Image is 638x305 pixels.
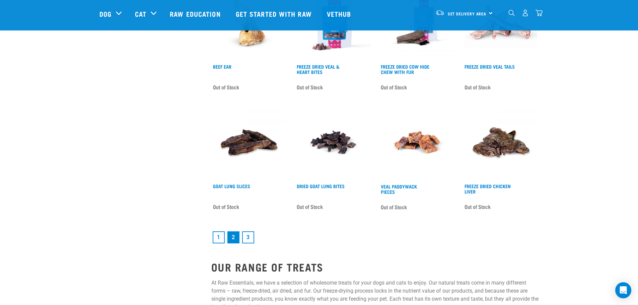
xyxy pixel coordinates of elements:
nav: pagination [211,230,539,245]
img: 59052 [211,104,287,180]
div: Open Intercom Messenger [615,282,631,298]
span: Out of Stock [465,82,491,92]
a: Raw Education [163,0,229,27]
a: Vethub [320,0,360,27]
img: 16327 [463,104,539,180]
span: Out of Stock [381,82,407,92]
a: Freeze Dried Veal & Heart Bites [297,65,340,73]
a: Dried Goat Lung Bites [297,185,345,187]
span: Out of Stock [465,202,491,212]
img: home-icon@2x.png [536,9,543,16]
a: Beef Ear [213,65,231,68]
span: Out of Stock [381,202,407,212]
a: Goto page 1 [213,231,225,243]
a: Get started with Raw [229,0,320,27]
img: home-icon-1@2x.png [508,10,515,16]
img: Veal pad pieces [379,104,455,180]
span: Out of Stock [297,82,323,92]
a: Cat [135,9,146,19]
a: Page 2 [227,231,239,243]
a: Freeze Dried Veal Tails [465,65,515,68]
a: Dog [99,9,112,19]
a: Freeze Dried Chicken Liver [465,185,511,193]
a: Veal Paddywack Pieces [381,185,417,193]
span: Out of Stock [213,82,239,92]
a: Goat Lung Slices [213,185,250,187]
a: Freeze Dried Cow Hide Chew with Fur [381,65,429,73]
img: Venison Lung Bites [295,104,371,180]
span: Out of Stock [297,202,323,212]
span: Set Delivery Area [448,12,487,15]
img: user.png [522,9,529,16]
a: Goto page 3 [242,231,254,243]
h2: OUR RANGE OF TREATS [211,261,539,273]
span: Out of Stock [213,202,239,212]
img: van-moving.png [435,10,444,16]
